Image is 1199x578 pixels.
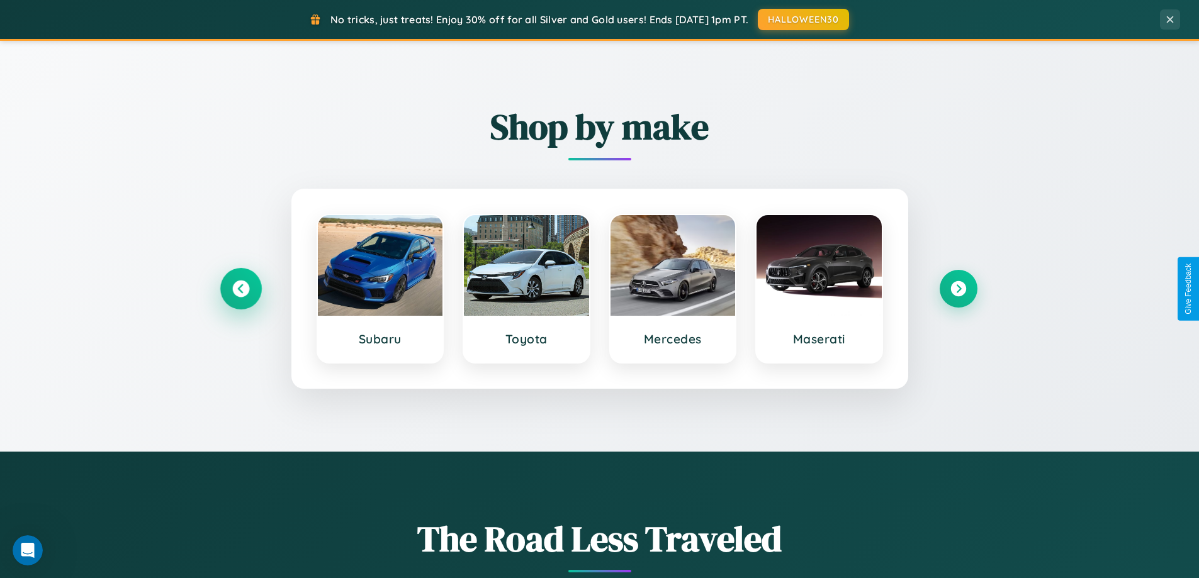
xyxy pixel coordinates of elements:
[222,514,977,563] h1: The Road Less Traveled
[330,13,748,26] span: No tricks, just treats! Enjoy 30% off for all Silver and Gold users! Ends [DATE] 1pm PT.
[13,535,43,565] iframe: Intercom live chat
[1184,264,1193,314] div: Give Feedback
[758,9,849,30] button: HALLOWEEN30
[623,331,723,347] h3: Mercedes
[330,331,431,347] h3: Subaru
[476,331,577,347] h3: Toyota
[222,103,977,151] h2: Shop by make
[769,331,869,347] h3: Maserati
